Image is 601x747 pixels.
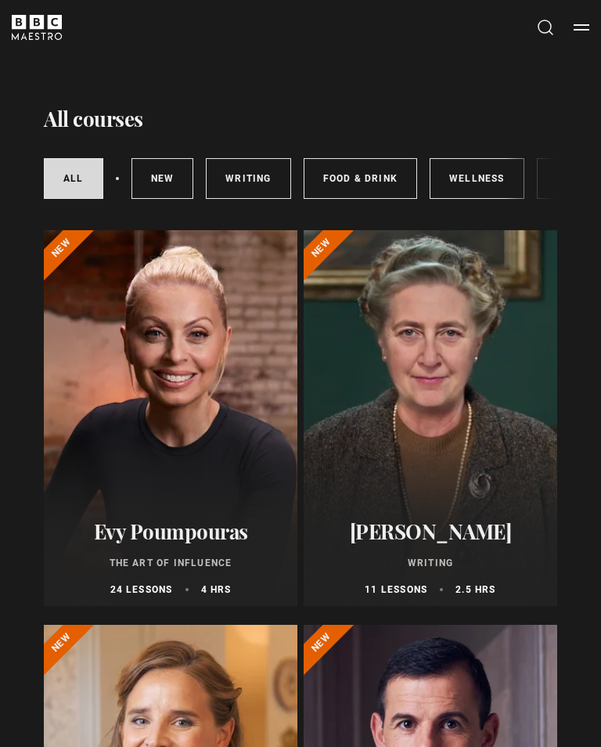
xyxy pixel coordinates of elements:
[574,20,589,35] button: Toggle navigation
[53,519,288,543] h2: Evy Poumpouras
[430,158,524,199] a: Wellness
[12,15,62,40] svg: BBC Maestro
[201,583,232,597] p: 4 hrs
[110,583,173,597] p: 24 lessons
[304,230,557,606] a: [PERSON_NAME] Writing 11 lessons 2.5 hrs New
[53,556,288,570] p: The Art of Influence
[44,105,143,133] h1: All courses
[44,230,297,606] a: Evy Poumpouras The Art of Influence 24 lessons 4 hrs New
[304,158,417,199] a: Food & Drink
[206,158,290,199] a: Writing
[44,158,103,199] a: All
[131,158,194,199] a: New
